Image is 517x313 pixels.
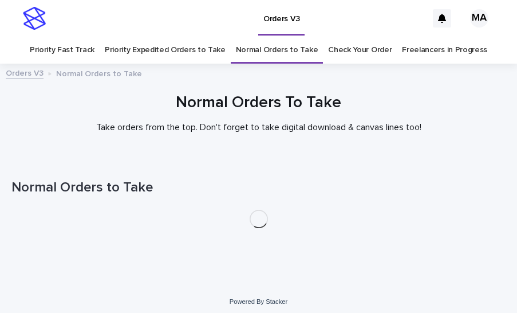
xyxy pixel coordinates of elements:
p: Take orders from the top. Don't forget to take digital download & canvas lines too! [30,122,488,133]
a: Normal Orders to Take [236,37,318,64]
a: Check Your Order [328,37,392,64]
img: stacker-logo-s-only.png [23,7,46,30]
h1: Normal Orders to Take [11,179,506,196]
a: Powered By Stacker [230,298,287,305]
a: Freelancers in Progress [402,37,487,64]
p: Normal Orders to Take [56,66,142,79]
h1: Normal Orders To Take [11,93,506,113]
a: Priority Fast Track [30,37,94,64]
div: MA [470,9,488,28]
a: Orders V3 [6,66,44,79]
a: Priority Expedited Orders to Take [105,37,226,64]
